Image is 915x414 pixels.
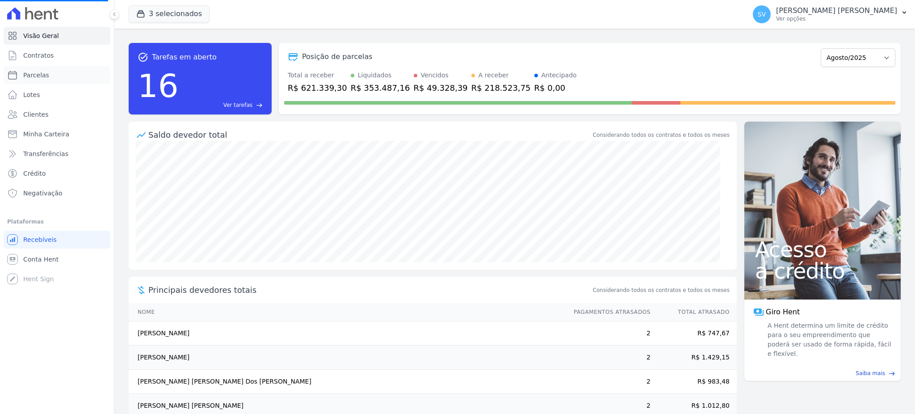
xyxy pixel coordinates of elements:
[129,303,565,321] th: Nome
[129,346,565,370] td: [PERSON_NAME]
[651,370,737,394] td: R$ 983,48
[288,82,347,94] div: R$ 621.339,30
[593,131,730,139] div: Considerando todos os contratos e todos os meses
[4,125,110,143] a: Minha Carteira
[288,71,347,80] div: Total a receber
[23,149,68,158] span: Transferências
[593,286,730,294] span: Considerando todos os contratos e todos os meses
[478,71,509,80] div: A receber
[889,370,895,377] span: east
[351,82,410,94] div: R$ 353.487,16
[138,63,179,109] div: 16
[23,31,59,40] span: Visão Geral
[856,369,885,377] span: Saiba mais
[534,82,577,94] div: R$ 0,00
[755,239,890,260] span: Acesso
[4,66,110,84] a: Parcelas
[4,86,110,104] a: Lotes
[651,303,737,321] th: Total Atrasado
[148,129,591,141] div: Saldo devedor total
[421,71,449,80] div: Vencidos
[4,184,110,202] a: Negativação
[4,106,110,123] a: Clientes
[4,27,110,45] a: Visão Geral
[23,189,63,198] span: Negativação
[541,71,577,80] div: Antecipado
[4,46,110,64] a: Contratos
[4,231,110,249] a: Recebíveis
[750,369,895,377] a: Saiba mais east
[758,11,766,17] span: SV
[23,71,49,80] span: Parcelas
[148,284,591,296] span: Principais devedores totais
[256,102,263,109] span: east
[302,51,373,62] div: Posição de parcelas
[4,145,110,163] a: Transferências
[358,71,392,80] div: Liquidados
[776,15,897,22] p: Ver opções
[766,321,892,359] span: A Hent determina um limite de crédito para o seu empreendimento que poderá ser usado de forma ráp...
[565,346,651,370] td: 2
[746,2,915,27] button: SV [PERSON_NAME] [PERSON_NAME] Ver opções
[565,303,651,321] th: Pagamentos Atrasados
[776,6,897,15] p: [PERSON_NAME] [PERSON_NAME]
[23,90,40,99] span: Lotes
[23,255,59,264] span: Conta Hent
[223,101,252,109] span: Ver tarefas
[4,250,110,268] a: Conta Hent
[152,52,217,63] span: Tarefas em aberto
[129,321,565,346] td: [PERSON_NAME]
[565,370,651,394] td: 2
[23,235,57,244] span: Recebíveis
[129,370,565,394] td: [PERSON_NAME] [PERSON_NAME] Dos [PERSON_NAME]
[651,346,737,370] td: R$ 1.429,15
[755,260,890,282] span: a crédito
[414,82,468,94] div: R$ 49.328,39
[182,101,263,109] a: Ver tarefas east
[129,5,210,22] button: 3 selecionados
[23,51,54,60] span: Contratos
[23,130,69,139] span: Minha Carteira
[4,165,110,182] a: Crédito
[138,52,148,63] span: task_alt
[23,110,48,119] span: Clientes
[7,216,107,227] div: Plataformas
[23,169,46,178] span: Crédito
[471,82,531,94] div: R$ 218.523,75
[651,321,737,346] td: R$ 747,67
[766,307,800,317] span: Giro Hent
[565,321,651,346] td: 2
